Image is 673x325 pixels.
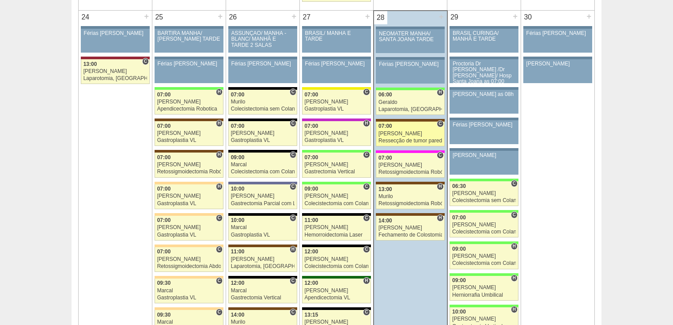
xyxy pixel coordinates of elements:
[157,264,221,269] div: Retossigmoidectomia Abdominal VL
[302,307,371,310] div: Key: Blanc
[305,169,368,175] div: Gastrectomia Vertical
[155,213,223,216] div: Key: Bartira
[302,276,371,279] div: Key: Santa Maria
[81,26,150,29] div: Key: Aviso
[302,247,371,272] a: C 12:00 [PERSON_NAME] Colecistectomia com Colangiografia VL
[305,106,368,112] div: Gastroplastia VL
[452,229,516,235] div: Colecistectomia com Colangiografia VL
[363,309,370,316] span: Consultório
[155,59,223,83] a: Férias [PERSON_NAME]
[231,130,295,136] div: [PERSON_NAME]
[302,216,371,241] a: C 11:00 [PERSON_NAME] Hemorroidectomia Laser
[290,11,298,22] div: +
[143,11,150,22] div: +
[450,90,518,114] a: [PERSON_NAME] as 08h
[157,169,221,175] div: Retossigmoidectomia Robótica
[228,182,297,184] div: Key: Vila Nova Star
[228,90,297,115] a: C 07:00 Murilo Colecistectomia sem Colangiografia VL
[452,191,516,196] div: [PERSON_NAME]
[216,151,223,158] span: Hospital
[228,87,297,90] div: Key: Blanc
[231,201,295,206] div: Gastrectomia Parcial com Linfadenectomia
[376,57,444,60] div: Key: Aviso
[437,183,443,190] span: Hospital
[438,11,445,23] div: +
[378,169,442,175] div: Retossigmoidectomia Robótica
[302,213,371,216] div: Key: Blanc
[305,295,368,301] div: Apendicectomia VL
[302,59,371,83] a: Férias [PERSON_NAME]
[142,58,149,65] span: Consultório
[231,162,295,168] div: Marcal
[305,288,368,294] div: [PERSON_NAME]
[378,162,442,168] div: [PERSON_NAME]
[155,90,223,115] a: H 07:00 [PERSON_NAME] Apendicectomia Robotica
[231,123,245,129] span: 07:00
[157,130,221,136] div: [PERSON_NAME]
[376,88,444,90] div: Key: Brasil
[305,225,368,230] div: [PERSON_NAME]
[302,150,371,153] div: Key: Brasil
[157,92,171,98] span: 07:00
[302,26,371,29] div: Key: Aviso
[158,61,221,67] div: Férias [PERSON_NAME]
[157,249,171,255] span: 07:00
[450,305,518,307] div: Key: Brasil
[216,11,224,22] div: +
[228,121,297,146] a: C 07:00 [PERSON_NAME] Gastroplastia VL
[81,59,150,84] a: C 13:00 [PERSON_NAME] Laparotomia, [GEOGRAPHIC_DATA], Drenagem, Bridas VL
[216,246,223,253] span: Consultório
[511,306,518,313] span: Hospital
[364,11,371,22] div: +
[300,11,314,24] div: 27
[155,26,223,29] div: Key: Aviso
[450,244,518,269] a: H 09:00 [PERSON_NAME] Colecistectomia com Colangiografia VL
[305,232,368,238] div: Hemorroidectomia Laser
[376,216,444,241] a: H 14:00 [PERSON_NAME] Fechamento de Colostomia ou Enterostomia
[305,217,318,223] span: 11:00
[452,260,516,266] div: Colecistectomia com Colangiografia VL
[216,309,223,316] span: Consultório
[302,279,371,303] a: H 12:00 [PERSON_NAME] Apendicectomia VL
[231,295,295,301] div: Gastrectomia Vertical
[157,312,171,318] span: 09:30
[157,225,221,230] div: [PERSON_NAME]
[378,99,442,105] div: Geraldo
[376,27,444,29] div: Key: Aviso
[216,277,223,284] span: Consultório
[231,288,295,294] div: Marcal
[157,232,221,238] div: Gastroplastia VL
[290,214,296,222] span: Consultório
[453,153,515,158] div: [PERSON_NAME]
[231,193,295,199] div: [PERSON_NAME]
[157,295,221,301] div: Gastroplastia VL
[437,152,443,159] span: Consultório
[231,138,295,143] div: Gastroplastia VL
[155,87,223,90] div: Key: Brasil
[511,11,519,22] div: +
[228,216,297,241] a: C 10:00 Marcal Gastroplastia VL
[452,222,516,228] div: [PERSON_NAME]
[231,232,295,238] div: Gastroplastia VL
[228,119,297,121] div: Key: Blanc
[448,11,461,24] div: 29
[157,106,221,112] div: Apendicectomia Robotica
[302,153,371,177] a: C 07:00 [PERSON_NAME] Gastrectomia Vertical
[511,243,518,250] span: Hospital
[157,193,221,199] div: [PERSON_NAME]
[378,92,392,98] span: 06:00
[305,123,318,129] span: 07:00
[450,26,518,29] div: Key: Aviso
[437,214,443,222] span: Hospital
[526,31,590,36] div: Férias [PERSON_NAME]
[228,247,297,272] a: H 11:00 [PERSON_NAME] Laparotomia, [GEOGRAPHIC_DATA], Drenagem, Bridas VL
[216,214,223,222] span: Consultório
[378,155,392,161] span: 07:00
[155,279,223,303] a: C 09:30 Marcal Gastroplastia VL
[302,57,371,59] div: Key: Aviso
[228,276,297,279] div: Key: Blanc
[155,121,223,146] a: H 07:00 [PERSON_NAME] Gastroplastia VL
[231,169,295,175] div: Colecistectomia com Colangiografia VL
[155,182,223,184] div: Key: Bartira
[523,59,592,83] a: [PERSON_NAME]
